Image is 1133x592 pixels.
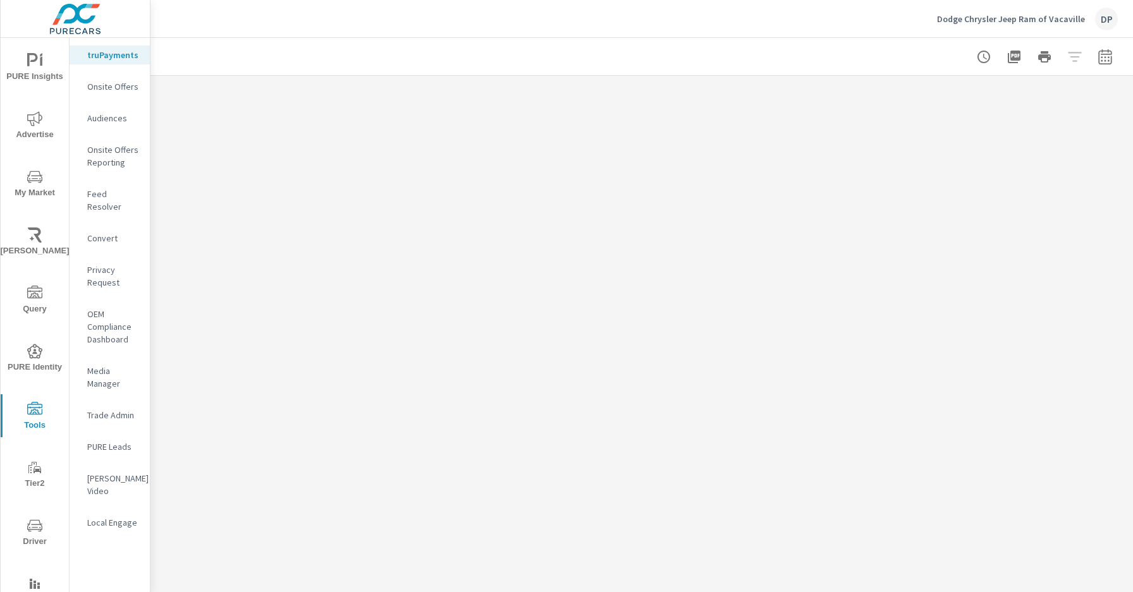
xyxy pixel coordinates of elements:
div: Onsite Offers Reporting [70,140,150,172]
span: The number of truPayments leads. [422,109,438,124]
div: Media Manager [70,361,150,393]
div: truPayments [70,45,150,64]
p: Last month [171,129,222,144]
p: OEM Compliance Dashboard [87,308,140,346]
span: Tier2 [4,460,65,491]
h5: truPayments Leads [171,115,281,128]
div: DP [1095,8,1118,30]
span: My Market [4,169,65,200]
span: Advertise [4,111,65,142]
button: Print Report [1032,44,1057,69]
span: Save this to your personalized report [443,107,463,127]
p: Trade Admin [87,409,140,421]
div: Feed Resolver [70,184,150,216]
span: Tools [4,402,65,433]
span: Query [4,286,65,317]
div: [PERSON_NAME] Video [70,469,150,500]
button: Select Date Range [1093,44,1118,69]
div: Privacy Request [70,260,150,292]
div: Local Engage [70,513,150,532]
div: PURE Leads [70,437,150,456]
p: Local Engage [87,516,140,529]
p: PURE Leads [87,440,140,453]
p: Onsite Offers [87,80,140,93]
p: Dodge Chrysler Jeep Ram of Vacaville [937,13,1085,25]
div: OEM Compliance Dashboard [70,305,150,349]
span: PURE Identity [4,344,65,375]
div: Convert [70,229,150,248]
p: Feed Resolver [87,188,140,213]
button: Make Fullscreen [397,107,417,127]
button: "Export Report to PDF" [1001,44,1027,69]
span: PURE Insights [4,53,65,84]
div: Trade Admin [70,406,150,425]
p: truPayments [87,49,140,61]
p: [PERSON_NAME] Video [87,472,140,497]
span: Driver [4,518,65,549]
p: Privacy Request [87,263,140,289]
p: Onsite Offers Reporting [87,143,140,169]
div: Audiences [70,109,150,128]
span: [PERSON_NAME] [4,227,65,258]
p: Media Manager [87,365,140,390]
div: Onsite Offers [70,77,150,96]
p: Audiences [87,112,140,124]
p: Convert [87,232,140,245]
